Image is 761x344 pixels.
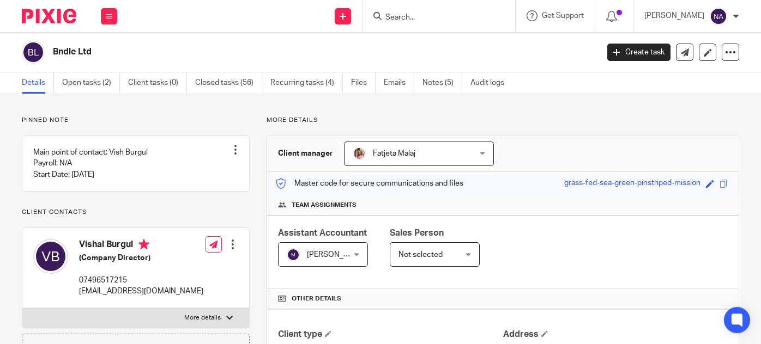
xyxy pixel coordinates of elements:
[22,116,250,125] p: Pinned note
[278,148,333,159] h3: Client manager
[644,10,704,21] p: [PERSON_NAME]
[278,229,367,237] span: Assistant Accountant
[195,72,262,94] a: Closed tasks (56)
[128,72,187,94] a: Client tasks (0)
[22,41,45,64] img: svg%3E
[22,208,250,217] p: Client contacts
[184,314,221,322] p: More details
[275,178,463,189] p: Master code for secure communications and files
[373,150,415,157] span: Fatjeta Malaj
[79,275,203,286] p: 07496517215
[422,72,462,94] a: Notes (5)
[22,9,76,23] img: Pixie
[79,286,203,297] p: [EMAIL_ADDRESS][DOMAIN_NAME]
[470,72,512,94] a: Audit logs
[710,8,727,25] img: svg%3E
[390,229,444,237] span: Sales Person
[384,13,482,23] input: Search
[353,147,366,160] img: MicrosoftTeams-image%20(5).png
[79,253,203,263] h5: (Company Director)
[307,251,367,259] span: [PERSON_NAME]
[542,12,584,20] span: Get Support
[564,177,700,190] div: grass-fed-sea-green-pinstriped-mission
[22,72,54,94] a: Details
[33,239,68,274] img: svg%3E
[292,294,341,303] span: Other details
[79,239,203,253] h4: Vishal Burgul
[607,44,671,61] a: Create task
[503,329,728,340] h4: Address
[62,72,120,94] a: Open tasks (2)
[53,46,484,58] h2: Bndle Ltd
[287,248,300,261] img: svg%3E
[267,116,739,125] p: More details
[292,201,357,210] span: Team assignments
[278,329,503,340] h4: Client type
[270,72,343,94] a: Recurring tasks (4)
[138,239,149,250] i: Primary
[351,72,376,94] a: Files
[384,72,414,94] a: Emails
[398,251,443,259] span: Not selected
